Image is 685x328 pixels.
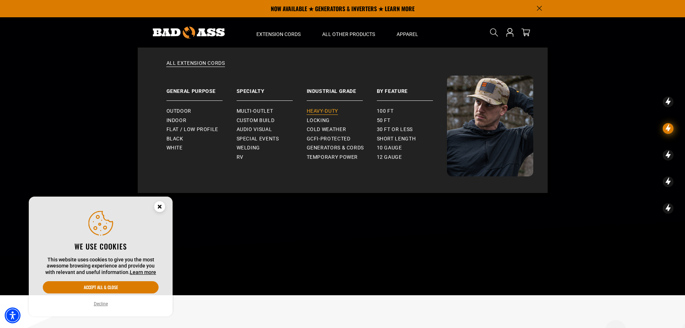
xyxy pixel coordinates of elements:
[166,116,237,125] a: Indoor
[256,31,301,37] span: Extension Cords
[166,143,237,153] a: White
[307,125,377,134] a: Cold Weather
[166,126,219,133] span: Flat / Low Profile
[152,60,533,76] a: All Extension Cords
[307,136,351,142] span: GCFI-Protected
[43,281,159,293] button: Accept all & close
[166,107,237,116] a: Outdoor
[166,108,191,114] span: Outdoor
[43,257,159,276] p: This website uses cookies to give you the most awesome browsing experience and provide you with r...
[166,134,237,144] a: Black
[5,307,20,323] div: Accessibility Menu
[377,136,416,142] span: Short Length
[166,117,187,124] span: Indoor
[237,143,307,153] a: Welding
[166,145,183,151] span: White
[504,17,516,48] a: Open this option
[377,145,402,151] span: 10 gauge
[377,143,447,153] a: 10 gauge
[307,76,377,101] a: Industrial Grade
[246,17,311,48] summary: Extension Cords
[166,136,183,142] span: Black
[447,76,533,176] img: Bad Ass Extension Cords
[237,116,307,125] a: Custom Build
[166,125,237,134] a: Flat / Low Profile
[130,269,156,275] a: This website uses cookies to give you the most awesome browsing experience and provide you with r...
[488,27,500,38] summary: Search
[237,153,307,162] a: RV
[307,116,377,125] a: Locking
[322,31,375,37] span: All Other Products
[377,107,447,116] a: 100 ft
[377,126,413,133] span: 30 ft or less
[311,17,386,48] summary: All Other Products
[307,143,377,153] a: Generators & Cords
[43,242,159,251] h2: We use cookies
[147,197,173,219] button: Close this option
[307,108,338,114] span: Heavy-Duty
[397,31,418,37] span: Apparel
[307,154,358,161] span: Temporary Power
[377,117,391,124] span: 50 ft
[307,145,364,151] span: Generators & Cords
[237,107,307,116] a: Multi-Outlet
[166,76,237,101] a: General Purpose
[386,17,429,48] summary: Apparel
[307,107,377,116] a: Heavy-Duty
[237,134,307,144] a: Special Events
[92,300,110,307] button: Decline
[307,126,346,133] span: Cold Weather
[237,126,272,133] span: Audio Visual
[237,154,243,161] span: RV
[377,154,402,161] span: 12 gauge
[377,108,394,114] span: 100 ft
[237,136,279,142] span: Special Events
[307,117,330,124] span: Locking
[520,28,531,37] a: cart
[377,134,447,144] a: Short Length
[237,145,260,151] span: Welding
[237,117,275,124] span: Custom Build
[377,76,447,101] a: By Feature
[307,134,377,144] a: GCFI-Protected
[377,116,447,125] a: 50 ft
[377,153,447,162] a: 12 gauge
[307,153,377,162] a: Temporary Power
[237,76,307,101] a: Specialty
[29,197,173,317] aside: Cookie Consent
[153,27,225,39] img: Bad Ass Extension Cords
[237,125,307,134] a: Audio Visual
[237,108,273,114] span: Multi-Outlet
[377,125,447,134] a: 30 ft or less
